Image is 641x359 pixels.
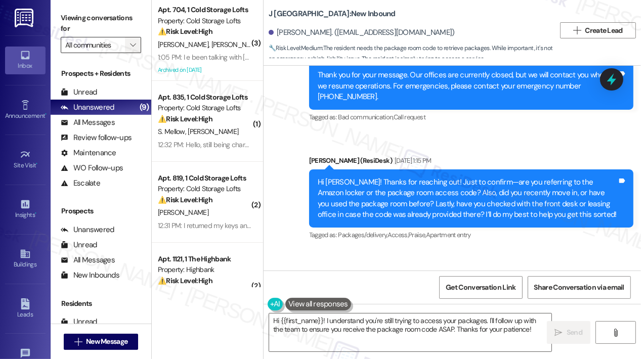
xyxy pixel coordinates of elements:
i:  [612,329,619,337]
button: Get Conversation Link [439,276,522,299]
span: • [36,160,38,167]
textarea: Hi {{first_name}}! I understand you're still trying to access your packages. I'll follow up with ... [269,313,551,351]
strong: ⚠️ Risk Level: High [158,195,212,204]
span: • [35,210,36,217]
input: All communities [65,37,125,53]
div: 1:05 PM: I e been talking with [PERSON_NAME] [158,53,293,62]
span: Create Lead [585,25,623,36]
span: Send [567,327,582,338]
span: [PERSON_NAME] [188,127,238,136]
div: [DATE] 1:15 PM [392,155,432,166]
div: 12:32 PM: Hello, still being charged garage rent for the month? [158,140,337,149]
a: Inbox [5,47,46,74]
div: WO Follow-ups [61,163,123,173]
a: Insights • [5,196,46,223]
span: [PERSON_NAME] [158,40,211,49]
span: Bad communication , [338,113,393,121]
div: Maintenance [61,148,116,158]
button: Share Conversation via email [528,276,631,299]
span: [PERSON_NAME] [211,40,262,49]
div: All Messages [61,255,115,265]
span: Share Conversation via email [534,282,624,293]
button: Create Lead [560,22,636,38]
div: Apt. 835, 1 Cold Storage Lofts [158,92,251,103]
div: Escalate [61,178,100,189]
div: Tagged as: [309,228,633,242]
div: Property: Cold Storage Lofts [158,184,251,194]
div: Apt. 1121, 1 The Highbank [158,254,251,264]
img: ResiDesk Logo [15,9,35,27]
label: Viewing conversations for [61,10,141,37]
div: [PERSON_NAME] (ResiDesk) [309,155,633,169]
div: Unread [61,87,97,98]
strong: ⚠️ Risk Level: High [158,114,212,123]
div: Unanswered [61,102,114,113]
div: Unanswered [61,225,114,235]
i:  [74,338,82,346]
button: Send [547,321,591,344]
div: Tagged as: [309,110,633,124]
a: Buildings [5,245,46,273]
div: All Messages [61,117,115,128]
i:  [573,26,581,34]
i:  [130,41,136,49]
div: (9) [137,100,151,115]
span: : The resident needs the package room code to retrieve packages. While important, it's not an eme... [269,43,555,65]
span: Apartment entry [426,231,471,239]
span: S. Mellow [158,127,188,136]
div: Hi [PERSON_NAME]! Thanks for reaching out! Just to confirm—are you referring to the Amazon locker... [318,177,617,220]
div: [PERSON_NAME]. ([EMAIL_ADDRESS][DOMAIN_NAME]) [269,27,455,38]
b: J [GEOGRAPHIC_DATA]: New Inbound [269,9,396,19]
span: • [45,111,47,118]
div: New Inbounds [61,270,119,281]
div: Prospects + Residents [51,68,151,79]
div: Property: Highbank [158,264,251,275]
a: Site Visit • [5,146,46,173]
strong: ⚠️ Risk Level: High [158,276,212,285]
div: Thank you for your message. Our offices are currently closed, but we will contact you when we res... [318,70,617,102]
button: New Message [64,334,139,350]
span: Call request [394,113,425,121]
div: Apt. 704, 1 Cold Storage Lofts [158,5,251,15]
div: Unread [61,240,97,250]
span: Get Conversation Link [446,282,516,293]
a: Leads [5,295,46,323]
div: Property: Cold Storage Lofts [158,103,251,113]
strong: ⚠️ Risk Level: High [158,27,212,36]
span: Praise , [408,231,425,239]
div: Property: Cold Storage Lofts [158,16,251,26]
span: Access , [388,231,408,239]
div: 12:31 PM: I returned my keys and informed the manager. [158,221,319,230]
strong: 🔧 Risk Level: Medium [269,44,322,52]
div: Review follow-ups [61,132,132,143]
span: [PERSON_NAME] [158,208,208,217]
span: New Message [86,336,127,347]
div: Prospects [51,206,151,216]
div: Unread [61,317,97,327]
span: Packages/delivery , [338,231,387,239]
div: Residents [51,298,151,309]
div: Apt. 819, 1 Cold Storage Lofts [158,173,251,184]
i:  [555,329,563,337]
div: Archived on [DATE] [157,64,252,76]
